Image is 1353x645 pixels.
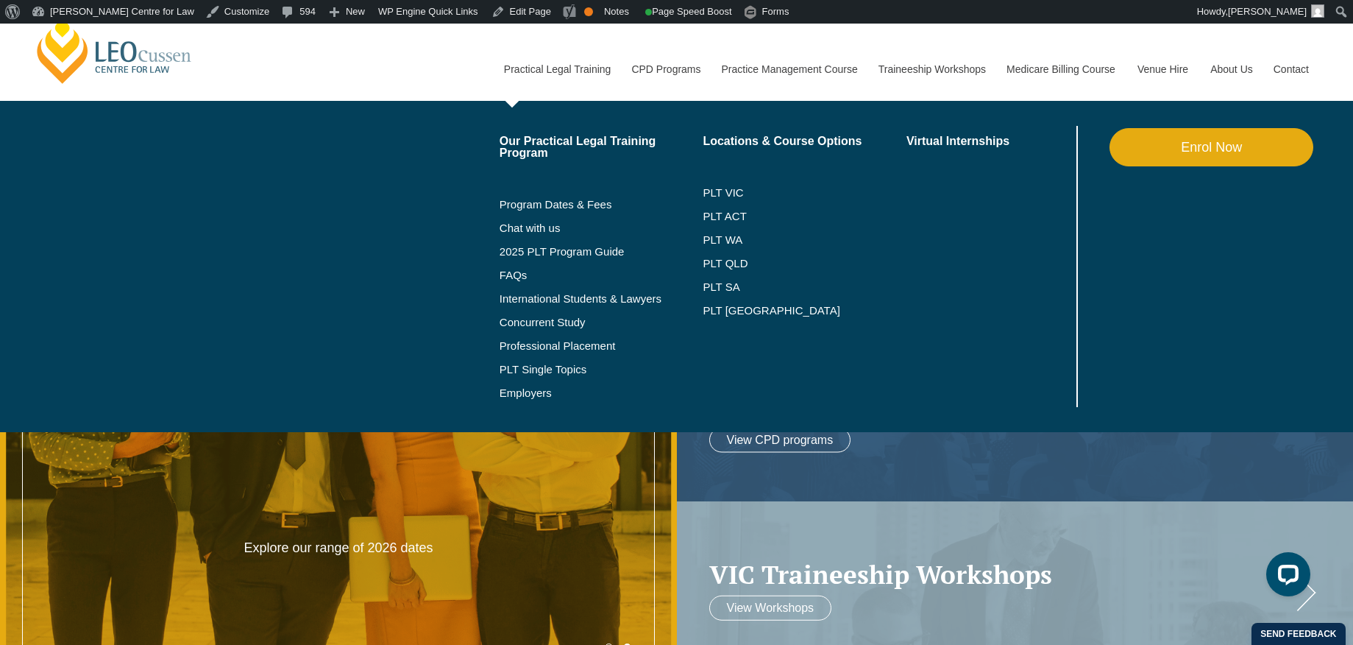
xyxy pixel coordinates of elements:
[703,281,906,293] a: PLT SA
[1109,128,1313,166] a: Enrol Now
[703,135,906,147] a: Locations & Course Options
[500,317,703,328] a: Concurrent Study
[500,246,667,258] a: 2025 PLT Program Guide
[1199,38,1263,101] a: About Us
[709,427,851,452] a: View CPD programs
[1228,6,1307,17] span: [PERSON_NAME]
[906,135,1073,147] a: Virtual Internships
[703,258,906,269] a: PLT QLD
[500,364,703,376] a: PLT Single Topics
[500,199,703,211] a: Program Dates & Fees
[995,38,1126,101] a: Medicare Billing Course
[1254,546,1316,608] iframe: LiveChat chat widget
[703,305,906,317] a: PLT [GEOGRAPHIC_DATA]
[867,38,995,101] a: Traineeship Workshops
[584,7,593,16] div: OK
[500,340,703,352] a: Professional Placement
[703,211,906,222] a: PLT ACT
[620,38,710,101] a: CPD Programs
[703,234,870,246] a: PLT WA
[709,596,832,621] a: View Workshops
[500,135,703,159] a: Our Practical Legal Training Program
[500,387,703,399] a: Employers
[500,293,703,305] a: International Students & Lawyers
[711,38,867,101] a: Practice Management Course
[203,540,474,557] p: Explore our range of 2026 dates
[500,269,703,281] a: FAQs
[493,38,621,101] a: Practical Legal Training
[709,560,1292,589] a: VIC Traineeship Workshops
[1126,38,1199,101] a: Venue Hire
[1263,38,1320,101] a: Contact
[33,16,196,85] a: [PERSON_NAME] Centre for Law
[500,222,703,234] a: Chat with us
[703,187,906,199] a: PLT VIC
